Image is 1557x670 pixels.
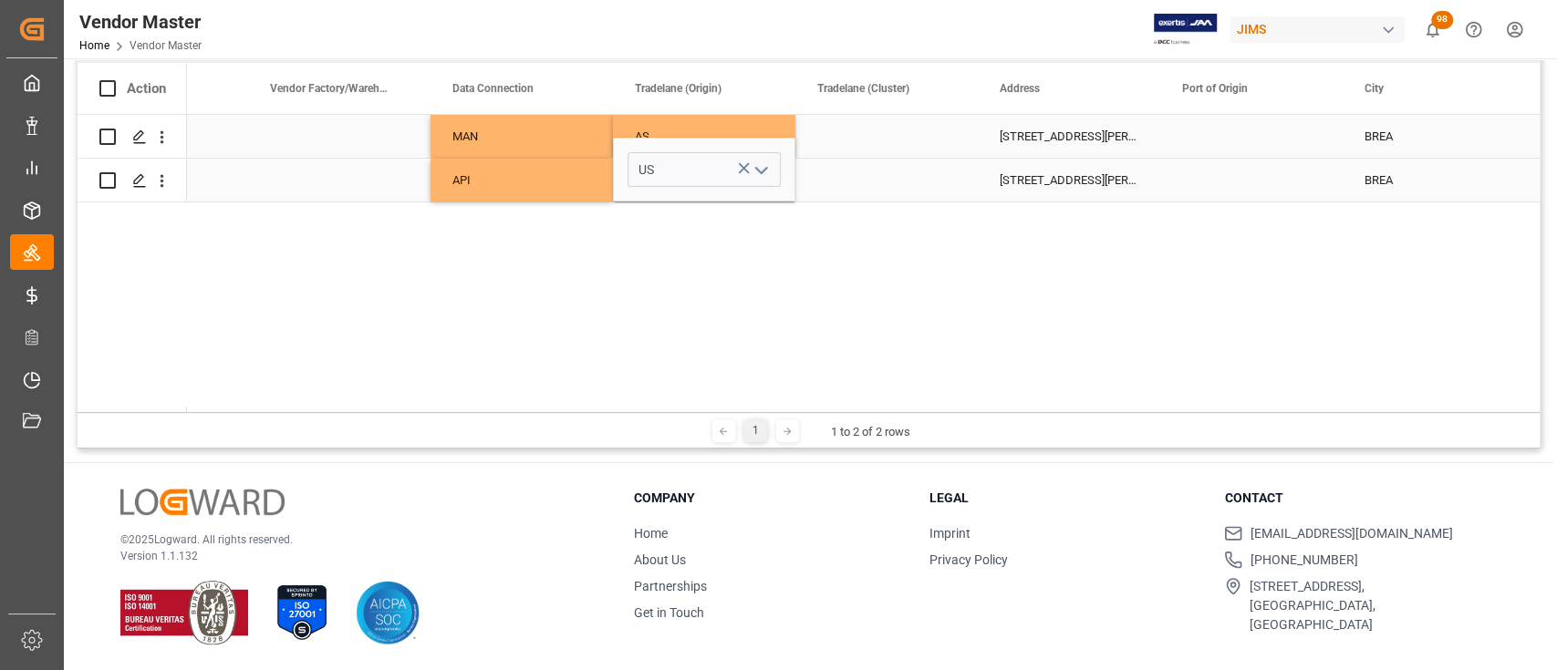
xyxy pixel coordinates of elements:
[817,82,909,95] span: Tradelane (Cluster)
[929,526,971,541] a: Imprint
[127,80,166,97] div: Action
[634,552,686,567] a: About Us
[1343,115,1525,158] div: BREA
[1230,12,1412,46] button: JIMS
[634,489,907,508] h3: Company
[79,8,202,36] div: Vendor Master
[120,581,248,644] img: ISO 9001 & ISO 14001 Certification
[78,115,187,159] div: Press SPACE to select this row.
[1412,9,1453,50] button: show 98 new notifications
[1154,14,1217,46] img: Exertis%20JAM%20-%20Email%20Logo.jpg_1722504956.jpg
[120,489,285,515] img: Logward Logo
[452,160,591,201] div: API
[628,152,781,187] input: Type to search/select
[634,526,668,541] a: Home
[270,82,392,95] span: Vendor Factory/Warehouse name
[634,579,707,593] a: Partnerships
[452,116,591,158] div: MAN
[1453,9,1494,50] button: Help Center
[1343,159,1525,201] div: BREA
[120,548,588,564] p: Version 1.1.132
[929,489,1202,508] h3: Legal
[1000,82,1040,95] span: Address
[1224,489,1497,508] h3: Contact
[747,156,774,184] button: open menu
[831,423,910,441] div: 1 to 2 of 2 rows
[634,605,704,620] a: Get in Touch
[978,115,1160,158] div: [STREET_ADDRESS][PERSON_NAME]
[1182,82,1248,95] span: Port of Origin
[929,552,1008,567] a: Privacy Policy
[1250,577,1497,634] span: [STREET_ADDRESS], [GEOGRAPHIC_DATA], [GEOGRAPHIC_DATA]
[1230,16,1405,43] div: JIMS
[78,159,187,202] div: Press SPACE to select this row.
[635,82,721,95] span: Tradelane (Origin)
[1250,551,1357,570] span: [PHONE_NUMBER]
[635,116,773,158] div: AS
[1365,82,1384,95] span: City
[1250,524,1452,543] span: [EMAIL_ADDRESS][DOMAIN_NAME]
[1431,11,1453,29] span: 98
[356,581,420,644] img: AICPA SOC
[120,531,588,548] p: © 2025 Logward. All rights reserved.
[270,581,334,644] img: ISO 27001 Certification
[744,419,767,442] div: 1
[452,82,534,95] span: Data Connection
[978,159,1160,201] div: [STREET_ADDRESS][PERSON_NAME]
[79,39,109,52] a: Home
